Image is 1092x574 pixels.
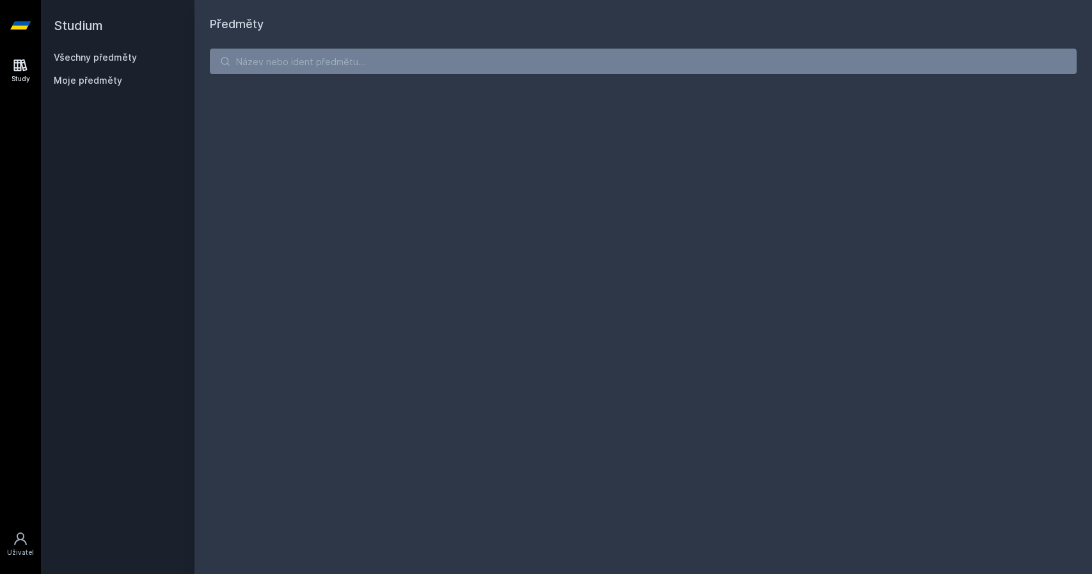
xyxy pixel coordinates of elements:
[3,525,38,564] a: Uživatel
[3,51,38,90] a: Study
[210,49,1077,74] input: Název nebo ident předmětu…
[210,15,1077,33] h1: Předměty
[54,74,122,87] span: Moje předměty
[54,52,137,63] a: Všechny předměty
[12,74,30,84] div: Study
[7,548,34,557] div: Uživatel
